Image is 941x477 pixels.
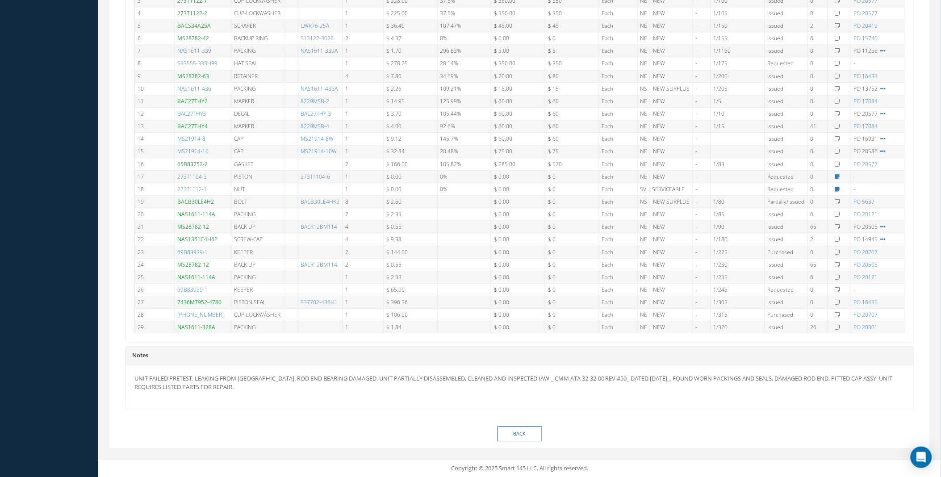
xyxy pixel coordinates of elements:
[343,57,383,70] td: 1
[178,323,216,331] a: NAS1611-328A
[711,120,765,133] td: 1/15
[301,135,334,142] a: MS21914-8W
[853,261,878,268] a: PO 20505
[301,173,330,180] a: 273T1104-6
[384,57,438,70] td: $ 278.25
[853,198,874,205] a: PO 5637
[301,147,337,155] a: MS21914-10W
[384,32,438,45] td: $ 4.37
[693,133,711,145] td: -
[440,47,462,54] span: 296.83%
[853,323,878,331] a: PO 20301
[637,183,693,195] td: SV | SERVICEABLE
[384,183,438,195] td: $ 0.00
[599,170,637,183] td: Each
[301,110,331,117] a: BAC27THY-3
[807,195,828,208] td: 0
[135,95,175,107] td: 11
[178,311,224,318] a: [PHONE_NUMBER]
[343,95,383,107] td: 1
[343,208,383,221] td: 2
[853,97,878,105] a: PO 17084
[693,20,711,32] td: -
[765,70,807,82] td: Issued
[135,170,175,183] td: 17
[853,298,878,306] a: PO 16435
[384,7,438,19] td: $ 225.00
[637,145,693,158] td: NE | NEW
[135,120,175,133] td: 13
[853,85,886,92] span: PO 13752
[765,20,807,32] td: Issued
[178,261,209,268] a: MS28782-12
[231,57,285,70] td: HAT SEAL
[693,309,711,321] td: -
[384,45,438,57] td: $ 1.70
[178,85,212,92] a: NAS1611-436
[178,248,208,256] a: 69B83939-1
[231,95,285,107] td: MARKER
[231,183,285,195] td: NUT
[693,120,711,133] td: -
[637,120,693,133] td: NE | NEW
[301,34,334,42] a: S13122-3026
[491,195,545,208] td: $ 0.00
[135,82,175,95] td: 10
[440,122,456,130] span: 92.6%
[807,57,828,70] td: 0
[765,107,807,120] td: Issued
[440,147,459,155] span: 20.48%
[343,45,383,57] td: 1
[491,82,545,95] td: $ 15.00
[491,32,545,45] td: $ 0.00
[301,97,330,105] a: 8229MSB-2
[765,95,807,107] td: Issued
[853,210,878,218] a: PO 20121
[231,120,285,133] td: MARKER
[545,195,599,208] td: $ 0
[135,32,175,45] td: 6
[545,57,599,70] td: $ 350
[178,223,209,230] a: MS28782-12
[693,296,711,309] td: -
[711,70,765,82] td: 1/200
[711,82,765,95] td: 1/205
[491,20,545,32] td: $ 45.00
[135,57,175,70] td: 8
[807,107,828,120] td: 0
[545,107,599,120] td: $ 60
[384,145,438,158] td: $ 32.84
[693,70,711,82] td: -
[440,22,462,29] span: 107.47%
[599,133,637,145] td: Each
[807,20,828,32] td: 2
[765,45,807,57] td: Issued
[178,97,208,105] a: BAC27THY2
[545,95,599,107] td: $ 60
[711,107,765,120] td: 1/10
[384,20,438,32] td: $ 36.49
[178,286,208,293] a: 69B83939-1
[343,158,383,170] td: 2
[807,170,828,183] td: 0
[853,273,878,281] a: PO 20121
[545,183,599,195] td: $ 0
[440,72,459,80] span: 34.59%
[440,97,462,105] span: 125.99%
[178,198,214,205] a: BACB30LE4H2
[178,135,206,142] a: MS21914-8
[853,147,886,155] span: PO 20586
[853,248,878,256] a: PO 20707
[491,107,545,120] td: $ 60.00
[231,45,285,57] td: PACKING
[343,120,383,133] td: 1
[853,311,878,318] a: PO 20707
[491,45,545,57] td: $ 5.00
[384,133,438,145] td: $ 9.12
[599,95,637,107] td: Each
[231,170,285,183] td: PISTON
[384,95,438,107] td: $ 14.95
[711,7,765,19] td: 1/105
[765,145,807,158] td: Issued
[853,160,878,168] a: PO 20577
